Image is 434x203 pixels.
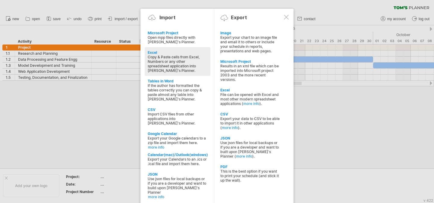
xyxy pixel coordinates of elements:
div: Results in an xml file which can be imported into Microsoft project 2003 and the more recent vers... [220,64,280,82]
div: Excel [148,50,207,55]
a: more info [236,154,252,158]
div: Import [159,14,175,20]
div: If the author has formatted the tables correctly you can copy & paste almost any table into [PERS... [148,83,207,101]
div: Copy & Paste cells from Excel, Numbers or any other spreadsheet application into [PERSON_NAME]'s ... [148,55,207,73]
div: JSON [220,136,280,140]
div: Tables in Word [148,79,207,83]
div: Export your data to CSV to be able to import it in other applications ( ). [220,116,280,130]
div: Image [220,31,280,35]
div: File can be opened with Excel and most other modern spreadsheet applications ( ). [220,92,280,106]
div: Use json files for local backups or if you are a developer and want to built upon [PERSON_NAME]'s... [220,140,280,158]
a: more info [222,125,238,130]
div: This is the best option if you want to print your schedule (and stick it up the wall). [220,169,280,183]
div: PDF [220,165,280,169]
div: Export your chart to an image file and email it to others or include your schedule in reports, pr... [220,35,280,53]
a: more info [148,195,208,199]
a: more info [243,101,259,106]
div: CSV [220,112,280,116]
div: Microsoft Project [220,59,280,64]
div: Excel [220,88,280,92]
a: more info [148,145,208,149]
div: Export [231,14,247,20]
